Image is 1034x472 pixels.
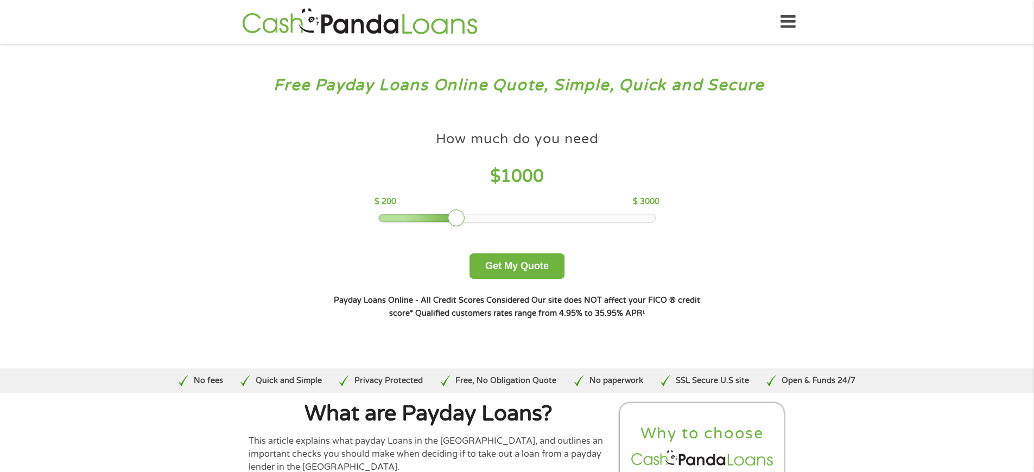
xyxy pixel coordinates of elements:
p: No fees [194,375,223,387]
p: No paperwork [589,375,643,387]
p: SSL Secure U.S site [676,375,749,387]
p: Quick and Simple [256,375,322,387]
img: GetLoanNow Logo [239,7,481,37]
p: Free, No Obligation Quote [455,375,556,387]
h4: $ [375,165,659,188]
h1: What are Payday Loans? [249,403,609,425]
p: $ 200 [375,196,396,208]
button: Get My Quote [470,253,564,279]
p: Privacy Protected [354,375,423,387]
strong: Our site does NOT affect your FICO ® credit score* [389,296,700,318]
strong: Qualified customers rates range from 4.95% to 35.95% APR¹ [415,309,645,318]
h4: How much do you need [436,130,599,148]
span: 1000 [500,166,544,187]
p: $ 3000 [633,196,659,208]
h2: Why to choose [629,424,776,444]
strong: Payday Loans Online - All Credit Scores Considered [334,296,529,305]
h3: Free Payday Loans Online Quote, Simple, Quick and Secure [31,75,1003,95]
p: Open & Funds 24/7 [782,375,855,387]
